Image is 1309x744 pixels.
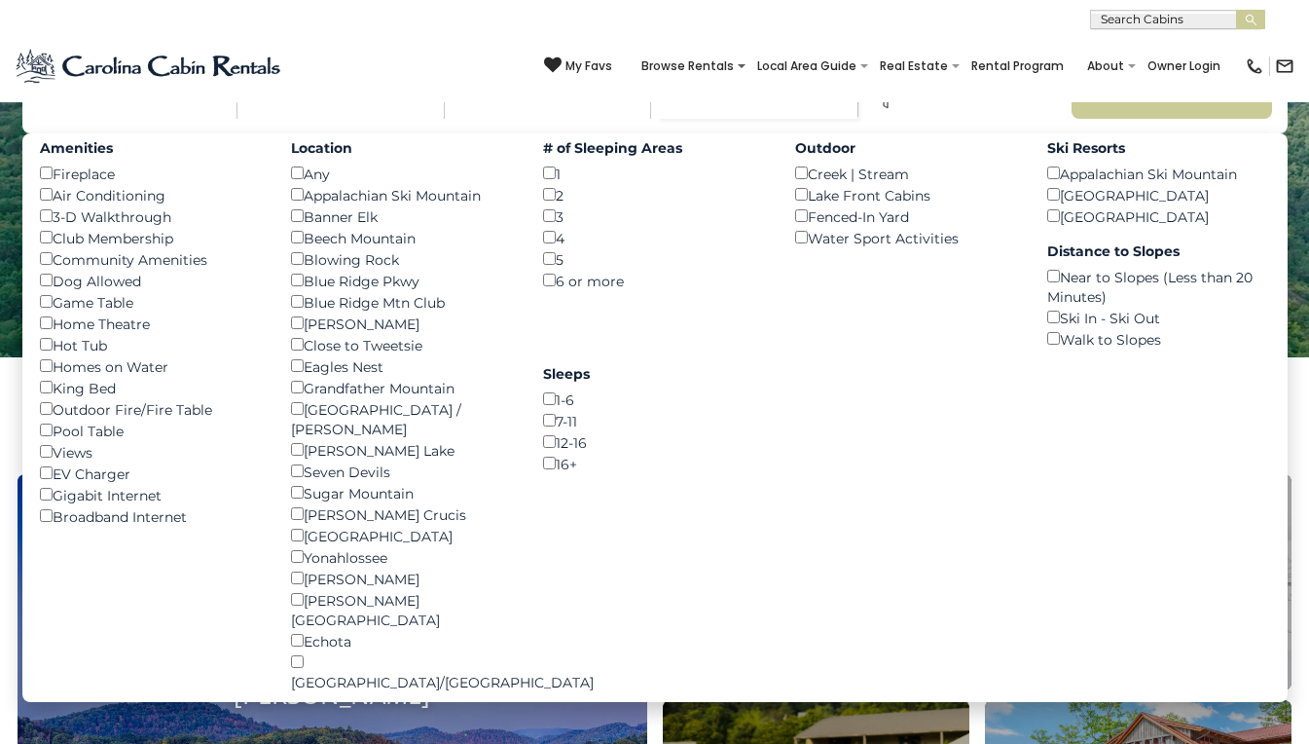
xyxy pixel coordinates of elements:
div: Eagles Nest [291,355,514,377]
a: About [1077,53,1134,80]
div: 3 [543,205,766,227]
h4: [PERSON_NAME] [18,680,647,710]
div: Pool Table [40,420,263,441]
div: Outdoor Fire/Fire Table [40,398,263,420]
label: # of Sleeping Areas [543,138,766,158]
a: Rental Program [962,53,1073,80]
div: Lake Front Cabins [795,184,1018,205]
label: Distance to Slopes [1047,242,1270,261]
a: Browse Rentals [632,53,744,80]
div: 1 [543,163,766,184]
div: [GEOGRAPHIC_DATA] / [PERSON_NAME] [291,398,514,439]
div: Close to Tweetsie [291,334,514,355]
a: Owner Login [1138,53,1230,80]
div: Gigabit Internet [40,484,263,505]
div: Fireplace [40,163,263,184]
div: Air Conditioning [40,184,263,205]
div: Blowing Rock [291,248,514,270]
div: Creek | Stream [795,163,1018,184]
div: Water Sport Activities [795,227,1018,248]
div: King Bed [40,377,263,398]
div: Homes on Water [40,355,263,377]
div: 5 [543,248,766,270]
div: Beech Mountain [291,227,514,248]
div: 2 [543,184,766,205]
div: Seven Devils [291,461,514,482]
div: Club Membership [40,227,263,248]
span: My Favs [565,57,612,75]
div: [PERSON_NAME] Lake [291,439,514,461]
a: Real Estate [870,53,958,80]
div: Views [40,441,263,463]
div: 1-6 [543,389,766,410]
img: mail-regular-black.png [1275,56,1294,76]
div: EV Charger [40,463,263,484]
div: [PERSON_NAME] Crucis [291,503,514,525]
div: 4 [543,227,766,248]
label: Sleeps [543,364,766,384]
div: [GEOGRAPHIC_DATA] [291,525,514,546]
div: Yonahlossee [291,546,514,568]
div: Hot Tub [40,334,263,355]
div: Any [291,163,514,184]
div: Blue Ridge Pkwy [291,270,514,291]
div: Sugar Mountain [291,482,514,503]
div: Dog Allowed [40,270,263,291]
div: 12-16 [543,431,766,453]
a: My Favs [544,56,612,76]
div: Community Amenities [40,248,263,270]
div: [PERSON_NAME][GEOGRAPHIC_DATA] [291,589,514,630]
div: Appalachian Ski Mountain [1047,163,1270,184]
a: Local Area Guide [747,53,866,80]
div: Grandfather Mountain [291,377,514,398]
label: Location [291,138,514,158]
div: Broadband Internet [40,505,263,527]
div: Fenced-In Yard [795,205,1018,227]
div: 3-D Walkthrough [40,205,263,227]
label: Outdoor [795,138,1018,158]
div: Ski In - Ski Out [1047,307,1270,328]
div: Walk to Slopes [1047,328,1270,350]
div: Echota [291,630,514,651]
label: Amenities [40,138,263,158]
div: [GEOGRAPHIC_DATA]/[GEOGRAPHIC_DATA] [291,651,514,692]
label: Ski Resorts [1047,138,1270,158]
div: [GEOGRAPHIC_DATA] [1047,184,1270,205]
div: 6 or more [543,270,766,291]
img: Blue-2.png [15,47,284,86]
div: Home Theatre [40,313,263,334]
h3: Select Your Destination [15,406,1294,474]
div: 16+ [543,453,766,474]
div: 7-11 [543,410,766,431]
div: Game Table [40,291,263,313]
div: Appalachian Ski Mountain [291,184,514,205]
div: Banner Elk [291,205,514,227]
div: [PERSON_NAME] [291,568,514,589]
img: phone-regular-black.png [1245,56,1264,76]
div: [PERSON_NAME] [291,313,514,334]
div: Blue Ridge Mtn Club [291,291,514,313]
div: Near to Slopes (Less than 20 Minutes) [1047,266,1270,307]
div: [GEOGRAPHIC_DATA] [1047,205,1270,227]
